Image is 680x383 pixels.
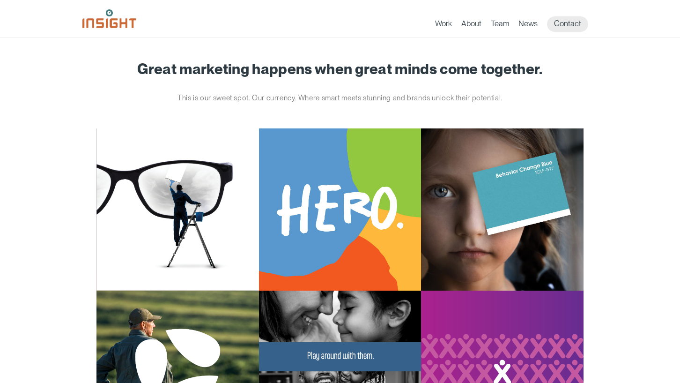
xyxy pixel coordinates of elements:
[421,128,584,291] img: South Dakota Department of Health – Childhood Lead Poisoning Prevention
[96,61,584,77] h1: Great marketing happens when great minds come together.
[461,19,481,32] a: About
[96,128,259,291] img: Ophthalmology Limited
[518,19,538,32] a: News
[259,128,421,291] img: South Dakota Department of Social Services – Childcare Promotion
[491,19,509,32] a: Team
[547,16,588,32] a: Contact
[435,16,598,32] nav: primary navigation menu
[82,9,136,28] img: Insight Marketing Design
[164,91,516,105] p: This is our sweet spot. Our currency. Where smart meets stunning and brands unlock their potential.
[435,19,452,32] a: Work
